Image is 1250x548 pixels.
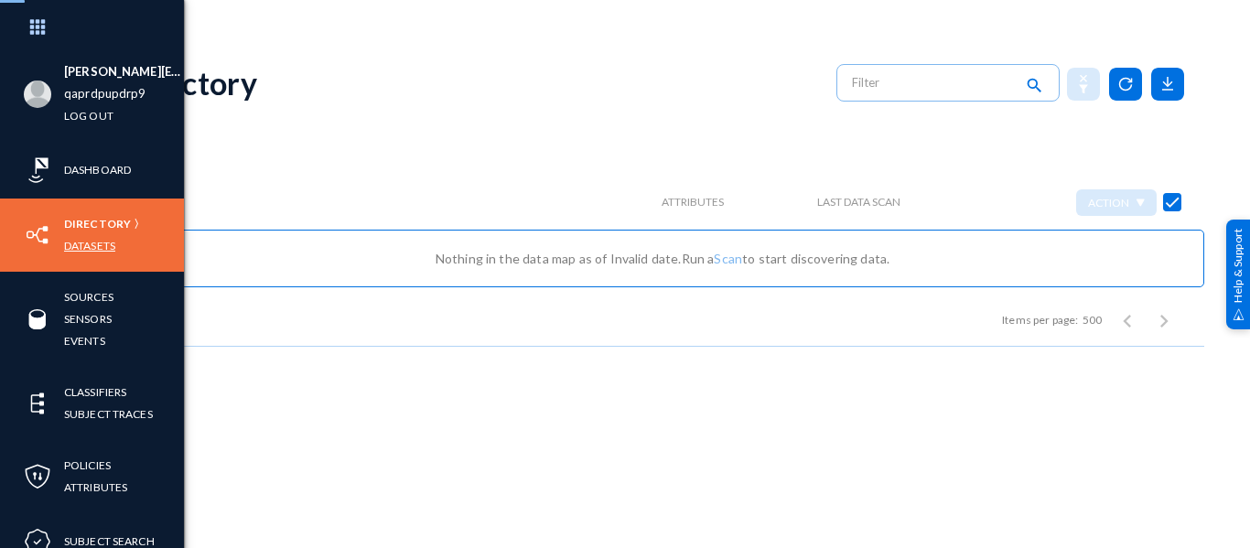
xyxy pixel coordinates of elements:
button: Previous page [1109,302,1146,338]
a: Datasets [64,235,115,256]
a: Classifiers [64,381,126,403]
a: Scan [714,251,742,266]
img: icon-risk-sonar.svg [24,156,51,184]
img: blank-profile-picture.png [24,81,51,108]
img: icon-inventory.svg [24,221,51,249]
img: icon-sources.svg [24,306,51,333]
mat-icon: search [1023,74,1045,99]
a: qaprdpupdrp9 [64,83,146,104]
div: Help & Support [1226,219,1250,328]
div: Directory [121,64,257,102]
a: Dashboard [64,159,131,180]
span: Attributes [662,196,724,209]
a: Policies [64,455,111,476]
span: Last Data Scan [817,196,900,209]
a: Sources [64,286,113,307]
img: icon-elements.svg [24,390,51,417]
img: icon-policies.svg [24,463,51,490]
a: Subject Traces [64,403,153,424]
img: app launcher [10,7,65,47]
a: Directory [64,213,131,234]
input: Filter [852,69,1013,96]
div: Items per page: [1002,312,1078,328]
button: Next page [1146,302,1182,338]
span: Nothing in the data map as of Invalid date. Run a to start discovering data. [436,251,890,266]
a: Sensors [64,308,112,329]
a: Events [64,330,105,351]
div: 500 [1083,312,1102,328]
a: Attributes [64,477,127,498]
img: help_support.svg [1233,308,1245,320]
a: Log out [64,105,113,126]
li: [PERSON_NAME][EMAIL_ADDRESS][DOMAIN_NAME] [64,61,184,83]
